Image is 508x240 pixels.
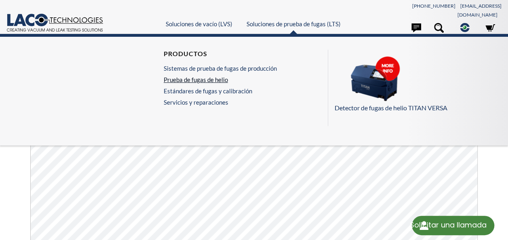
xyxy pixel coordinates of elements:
a: Estándares de fugas y calibración [164,87,277,95]
a: Detector de fugas de helio TITAN VERSA [335,56,498,113]
a: Soluciones de vacío (LVS) [166,20,232,27]
a: [PHONE_NUMBER] [412,3,455,9]
h4: Productos [164,50,277,58]
span: Corporativo [451,33,478,41]
div: Solicitar una llamada [409,216,486,234]
a: Contacto [406,23,426,41]
div: Request a Call [412,216,494,235]
a: Tienda [483,23,497,41]
p: Detector de fugas de helio TITAN VERSA [335,103,498,113]
svg: [PERSON_NAME] Vector [6,14,103,32]
a: Prueba de fugas de helio [164,76,277,83]
a: Buscar [431,23,446,41]
a: Sistemas de prueba de fugas de producción [164,65,277,72]
a: [EMAIL_ADDRESS][DOMAIN_NAME] [457,3,502,18]
a: Servicios y reparaciones [164,99,281,106]
img: Menu_Pods_TV.png [335,56,415,101]
a: [PERSON_NAME] Vector [6,25,103,33]
a: Soluciones de prueba de fugas (LTS) [247,20,341,27]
